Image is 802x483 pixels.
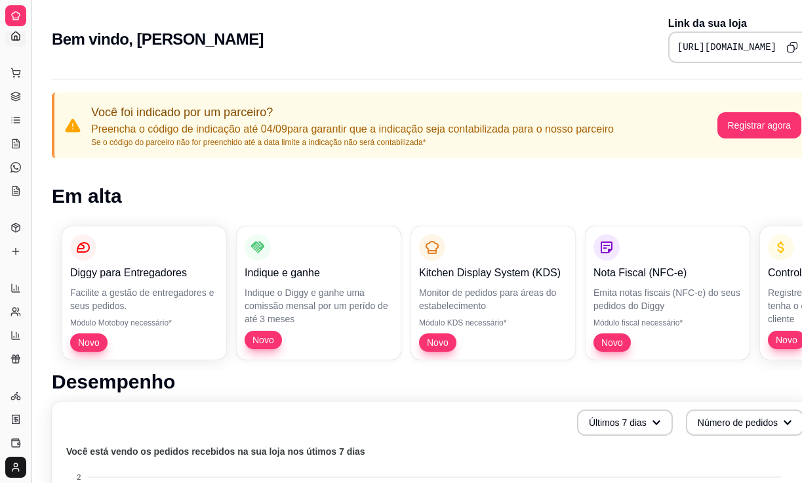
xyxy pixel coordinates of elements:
[70,286,218,312] p: Facilite a gestão de entregadores e seus pedidos.
[577,409,673,436] button: Últimos 7 dias
[70,265,218,281] p: Diggy para Entregadores
[586,226,750,360] button: Nota Fiscal (NFC-e)Emita notas fiscais (NFC-e) do seus pedidos do DiggyMódulo fiscal necessário*Novo
[593,265,742,281] p: Nota Fiscal (NFC-e)
[593,318,742,328] p: Módulo fiscal necessário*
[91,137,614,148] p: Se o código do parceiro não for preenchido até a data limite a indicação não será contabilizada*
[73,336,105,349] span: Novo
[419,265,567,281] p: Kitchen Display System (KDS)
[411,226,575,360] button: Kitchen Display System (KDS)Monitor de pedidos para áreas do estabelecimentoMódulo KDS necessário...
[66,446,365,457] text: Você está vendo os pedidos recebidos na sua loja nos útimos 7 dias
[593,286,742,312] p: Emita notas fiscais (NFC-e) do seus pedidos do Diggy
[52,29,264,50] h2: Bem vindo, [PERSON_NAME]
[237,226,401,360] button: Indique e ganheIndique o Diggy e ganhe uma comissão mensal por um perído de até 3 mesesNovo
[422,336,454,349] span: Novo
[596,336,628,349] span: Novo
[245,286,393,325] p: Indique o Diggy e ganhe uma comissão mensal por um perído de até 3 meses
[70,318,218,328] p: Módulo Motoboy necessário*
[245,265,393,281] p: Indique e ganhe
[677,41,776,54] pre: [URL][DOMAIN_NAME]
[717,112,802,138] button: Registrar agora
[62,226,226,360] button: Diggy para EntregadoresFacilite a gestão de entregadores e seus pedidos.Módulo Motoboy necessário...
[91,103,614,121] p: Você foi indicado por um parceiro?
[419,318,567,328] p: Módulo KDS necessário*
[419,286,567,312] p: Monitor de pedidos para áreas do estabelecimento
[91,121,614,137] p: Preencha o código de indicação até 04/09 para garantir que a indicação seja contabilizada para o ...
[247,333,279,346] span: Novo
[77,473,81,481] tspan: 2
